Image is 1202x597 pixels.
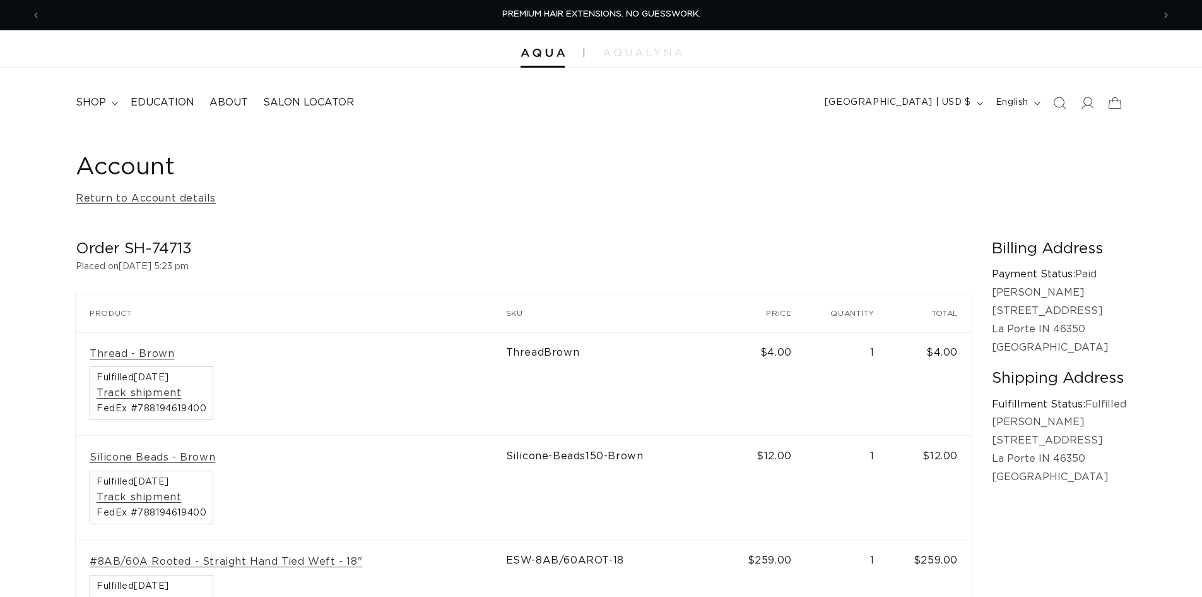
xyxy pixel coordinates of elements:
td: 1 [806,332,888,436]
span: FedEx #788194619400 [97,509,206,517]
a: Thread - Brown [90,347,174,361]
h2: Order SH-74713 [76,239,972,259]
a: Silicone Beads - Brown [90,451,215,464]
img: aqualyna.com [603,49,682,56]
td: $4.00 [888,332,972,436]
p: [PERSON_NAME] [STREET_ADDRESS] La Porte IN 46350 [GEOGRAPHIC_DATA] [992,284,1126,356]
button: Next announcement [1152,3,1180,27]
span: [GEOGRAPHIC_DATA] | USD $ [825,96,971,109]
h2: Shipping Address [992,369,1126,389]
p: Placed on [76,259,972,275]
a: Track shipment [97,491,181,504]
span: Salon Locator [263,96,354,109]
span: shop [76,96,106,109]
span: $259.00 [748,555,792,565]
strong: Fulfillment Status: [992,399,1085,409]
time: [DATE] 5:23 pm [119,262,189,271]
a: Salon Locator [256,88,362,117]
img: Aqua Hair Extensions [521,49,565,57]
th: SKU [506,294,722,332]
time: [DATE] [134,373,169,382]
p: [PERSON_NAME] [STREET_ADDRESS] La Porte IN 46350 [GEOGRAPHIC_DATA] [992,413,1126,486]
strong: Payment Status: [992,269,1075,279]
td: Silicone-Beads150-Brown [506,436,722,540]
span: About [209,96,248,109]
th: Quantity [806,294,888,332]
a: About [202,88,256,117]
button: English [988,91,1046,115]
summary: shop [68,88,123,117]
span: $12.00 [757,451,792,461]
span: $4.00 [760,347,792,358]
h1: Account [76,152,1126,183]
span: PREMIUM HAIR EXTENSIONS. NO GUESSWORK. [502,10,700,18]
a: #8AB/60A Rooted - Straight Hand Tied Weft - 18" [90,555,362,569]
span: Education [131,96,194,109]
time: [DATE] [134,478,169,486]
td: $12.00 [888,436,972,540]
span: English [996,96,1028,109]
th: Price [722,294,806,332]
span: Fulfilled [97,373,206,382]
button: [GEOGRAPHIC_DATA] | USD $ [817,91,988,115]
a: Education [123,88,202,117]
p: Fulfilled [992,395,1126,414]
th: Product [76,294,506,332]
a: Track shipment [97,387,181,400]
span: Fulfilled [97,582,206,591]
p: Paid [992,265,1126,284]
time: [DATE] [134,582,169,591]
td: 1 [806,436,888,540]
button: Previous announcement [22,3,50,27]
td: ThreadBrown [506,332,722,436]
span: Fulfilled [97,478,206,486]
th: Total [888,294,972,332]
span: FedEx #788194619400 [97,404,206,413]
summary: Search [1046,89,1073,117]
a: Return to Account details [76,190,216,208]
h2: Billing Address [992,239,1126,259]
